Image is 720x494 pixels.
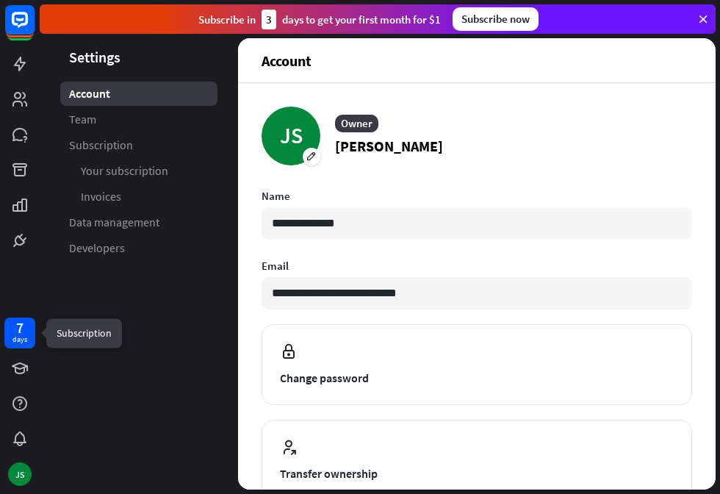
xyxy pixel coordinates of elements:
[60,185,217,209] a: Invoices
[69,215,159,230] span: Data management
[60,107,217,132] a: Team
[262,259,692,273] label: Email
[262,189,692,203] label: Name
[262,324,692,405] button: Change password
[12,6,56,50] button: Open LiveChat chat widget
[453,7,539,31] div: Subscribe now
[69,137,133,153] span: Subscription
[16,321,24,334] div: 7
[4,318,35,348] a: 7 days
[40,47,238,67] header: Settings
[81,189,121,204] span: Invoices
[69,86,110,101] span: Account
[69,240,125,256] span: Developers
[8,462,32,486] div: JS
[60,133,217,157] a: Subscription
[12,334,27,345] div: days
[262,107,320,165] div: JS
[198,10,441,29] div: Subscribe in days to get your first month for $1
[60,236,217,260] a: Developers
[69,112,96,127] span: Team
[238,38,716,82] header: Account
[81,163,168,179] span: Your subscription
[60,210,217,235] a: Data management
[335,115,378,132] div: Owner
[262,10,276,29] div: 3
[280,369,674,387] span: Change password
[335,135,443,157] p: [PERSON_NAME]
[280,465,674,482] span: Transfer ownership
[60,159,217,183] a: Your subscription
